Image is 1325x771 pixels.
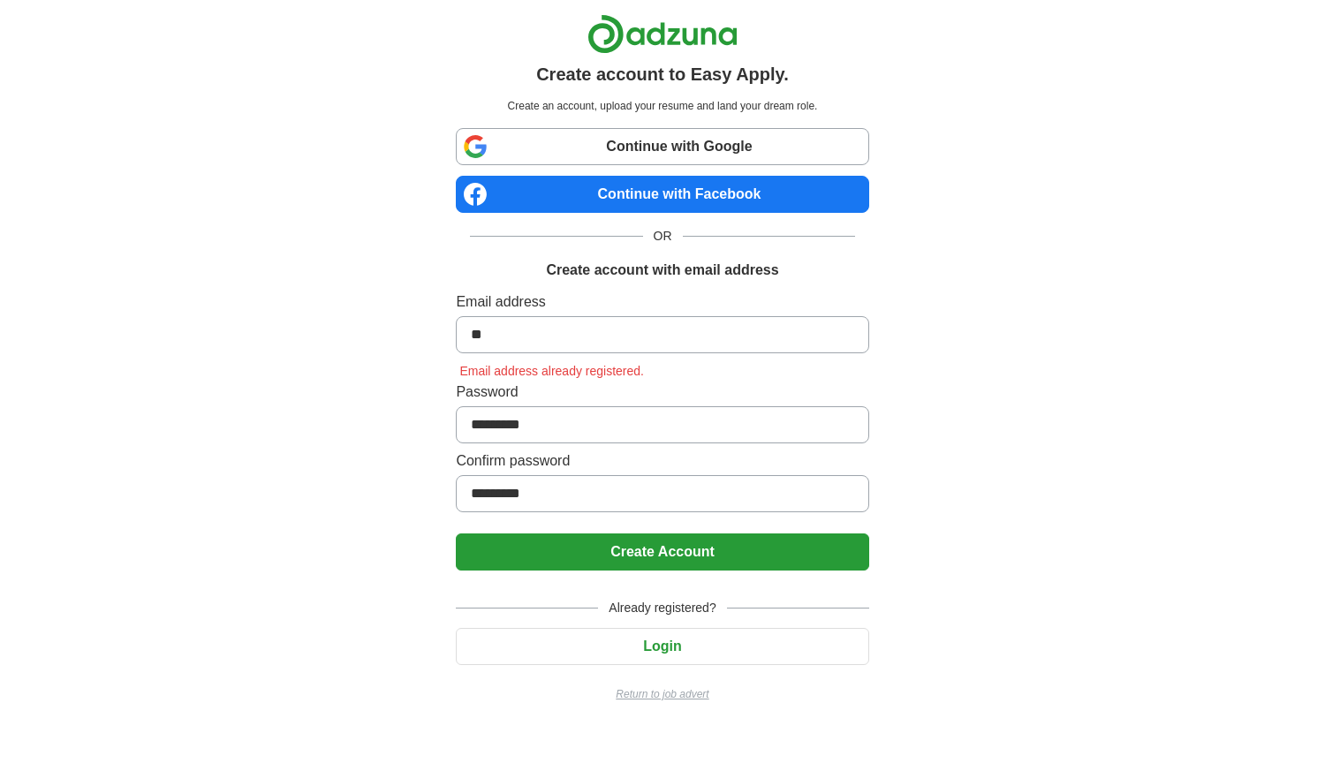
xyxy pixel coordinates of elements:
[456,628,868,665] button: Login
[456,533,868,571] button: Create Account
[459,98,865,114] p: Create an account, upload your resume and land your dream role.
[456,364,647,378] span: Email address already registered.
[546,260,778,281] h1: Create account with email address
[456,176,868,213] a: Continue with Facebook
[456,450,868,472] label: Confirm password
[456,291,868,313] label: Email address
[643,227,683,246] span: OR
[598,599,726,617] span: Already registered?
[587,14,738,54] img: Adzuna logo
[456,639,868,654] a: Login
[456,128,868,165] a: Continue with Google
[456,686,868,702] a: Return to job advert
[456,382,868,403] label: Password
[536,61,789,87] h1: Create account to Easy Apply.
